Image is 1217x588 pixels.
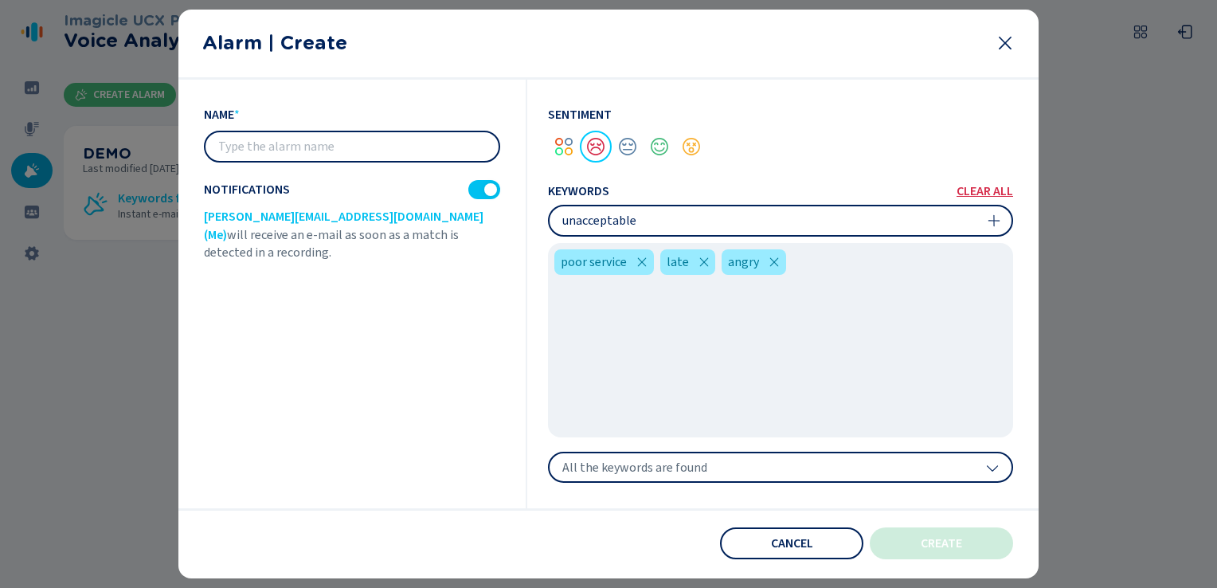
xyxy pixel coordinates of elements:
[771,537,813,550] span: Cancel
[204,208,483,243] span: [PERSON_NAME][EMAIL_ADDRESS][DOMAIN_NAME] (Me)
[561,253,627,272] span: poor service
[698,256,710,269] svg: close
[204,182,290,197] span: Notifications
[548,106,612,123] span: Sentiment
[728,253,759,272] span: angry
[722,249,786,275] div: angry
[554,249,654,275] div: poor service
[204,226,459,261] span: will receive an e-mail as soon as a match is detected in a recording.
[986,461,999,474] svg: chevron-down
[204,106,234,123] span: name
[636,256,648,269] svg: close
[768,256,781,269] svg: close
[996,33,1015,53] svg: close
[562,460,707,476] span: All the keywords are found
[667,253,689,272] span: late
[548,184,609,198] span: keywords
[988,214,1000,227] svg: plus
[921,537,962,550] span: create
[660,249,716,275] div: late
[870,527,1013,559] button: create
[205,132,499,161] input: Type the alarm name
[720,527,863,559] button: Cancel
[957,185,1013,198] button: clear all
[550,206,1012,235] input: Type and press ENTER to create...
[202,32,983,54] h2: Alarm | Create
